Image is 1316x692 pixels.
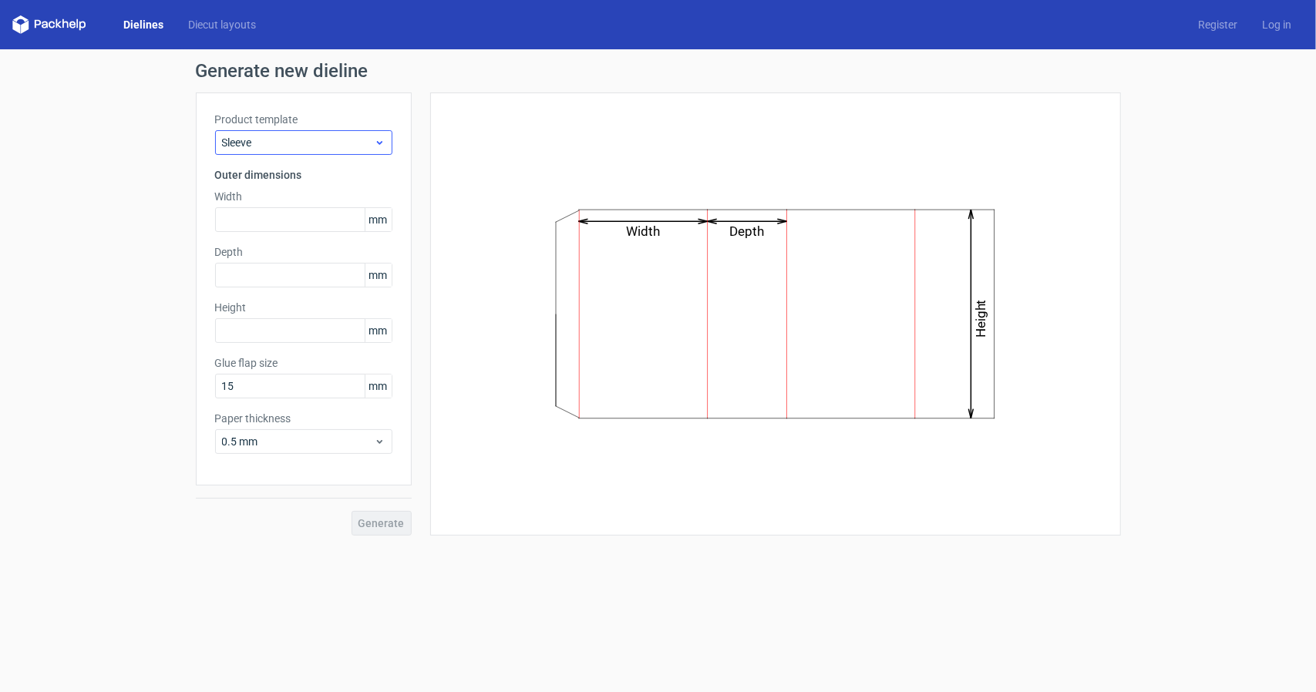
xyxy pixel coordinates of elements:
[626,223,660,239] text: Width
[222,135,374,150] span: Sleeve
[215,300,392,315] label: Height
[215,355,392,371] label: Glue flap size
[111,17,176,32] a: Dielines
[215,411,392,426] label: Paper thickness
[215,167,392,183] h3: Outer dimensions
[365,375,392,398] span: mm
[365,319,392,342] span: mm
[1186,17,1250,32] a: Register
[215,112,392,127] label: Product template
[729,223,764,239] text: Depth
[176,17,268,32] a: Diecut layouts
[215,189,392,204] label: Width
[222,434,374,449] span: 0.5 mm
[215,244,392,260] label: Depth
[365,208,392,231] span: mm
[365,264,392,287] span: mm
[196,62,1121,80] h1: Generate new dieline
[973,300,988,338] text: Height
[1250,17,1304,32] a: Log in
